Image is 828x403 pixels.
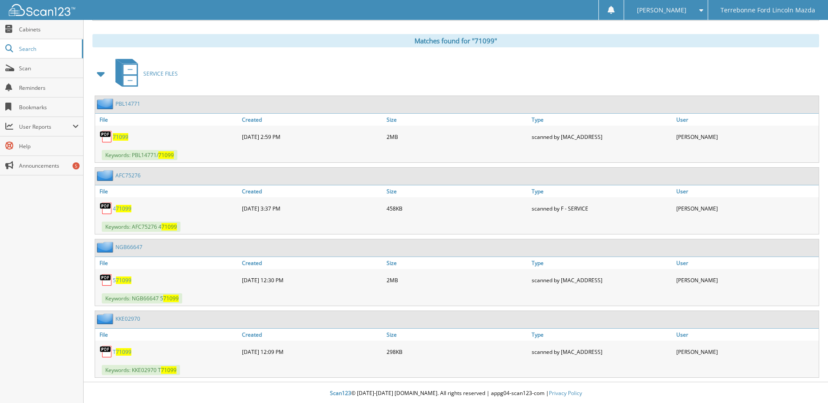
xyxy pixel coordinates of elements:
img: scan123-logo-white.svg [9,4,75,16]
img: PDF.png [100,345,113,358]
div: scanned by F - SERVICE [529,200,674,217]
div: [DATE] 12:30 PM [240,271,384,289]
a: File [95,329,240,341]
span: 71099 [158,151,174,159]
img: folder2.png [97,170,115,181]
span: SERVICE FILES [143,70,178,77]
div: [PERSON_NAME] [674,200,819,217]
span: Scan [19,65,79,72]
span: Keywords: AFC75276 4 [102,222,180,232]
div: 5 [73,162,80,169]
div: 458KB [384,200,529,217]
span: 71099 [163,295,179,302]
a: T71099 [113,348,131,356]
a: 571099 [113,276,131,284]
img: PDF.png [100,130,113,143]
span: Cabinets [19,26,79,33]
img: folder2.png [97,98,115,109]
a: User [674,257,819,269]
span: 71099 [116,348,131,356]
a: NGB66647 [115,243,142,251]
a: Type [529,329,674,341]
a: Created [240,114,384,126]
a: Privacy Policy [549,389,582,397]
span: 71099 [161,223,177,230]
span: Terrebonne Ford Lincoln Mazda [721,8,815,13]
a: File [95,114,240,126]
a: Size [384,329,529,341]
a: KKE02970 [115,315,140,322]
a: 71099 [113,133,128,141]
span: Keywords: KKE02970 T [102,365,180,375]
a: 471099 [113,205,131,212]
img: folder2.png [97,313,115,324]
div: 298KB [384,343,529,361]
a: Type [529,114,674,126]
div: 2MB [384,271,529,289]
img: PDF.png [100,202,113,215]
div: scanned by [MAC_ADDRESS] [529,343,674,361]
a: SERVICE FILES [110,56,178,91]
a: PBL14771 [115,100,140,107]
span: 71099 [116,276,131,284]
div: scanned by [MAC_ADDRESS] [529,128,674,146]
a: Type [529,257,674,269]
span: Keywords: PBL14771/ [102,150,177,160]
div: [PERSON_NAME] [674,343,819,361]
span: 71099 [161,366,176,374]
span: Search [19,45,77,53]
div: [DATE] 12:09 PM [240,343,384,361]
a: User [674,114,819,126]
a: Type [529,185,674,197]
div: Matches found for "71099" [92,34,819,47]
img: folder2.png [97,242,115,253]
div: [DATE] 2:59 PM [240,128,384,146]
span: [PERSON_NAME] [637,8,686,13]
a: Size [384,114,529,126]
a: File [95,257,240,269]
span: Reminders [19,84,79,92]
div: [PERSON_NAME] [674,271,819,289]
a: Size [384,257,529,269]
span: Help [19,142,79,150]
img: PDF.png [100,273,113,287]
div: 2MB [384,128,529,146]
a: Size [384,185,529,197]
iframe: Chat Widget [784,361,828,403]
a: AFC75276 [115,172,141,179]
div: scanned by [MAC_ADDRESS] [529,271,674,289]
a: Created [240,185,384,197]
a: User [674,185,819,197]
div: [PERSON_NAME] [674,128,819,146]
span: Keywords: NGB66647 5 [102,293,182,303]
span: 71099 [116,205,131,212]
a: File [95,185,240,197]
span: Bookmarks [19,104,79,111]
a: User [674,329,819,341]
span: Scan123 [330,389,351,397]
a: Created [240,329,384,341]
div: [DATE] 3:37 PM [240,200,384,217]
span: User Reports [19,123,73,130]
span: Announcements [19,162,79,169]
a: Created [240,257,384,269]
